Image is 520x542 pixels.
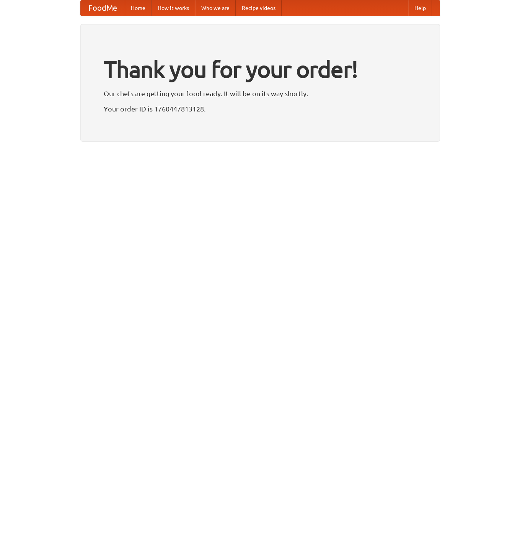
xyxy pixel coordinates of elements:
a: How it works [152,0,195,16]
a: Help [408,0,432,16]
p: Your order ID is 1760447813128. [104,103,417,115]
h1: Thank you for your order! [104,51,417,88]
a: FoodMe [81,0,125,16]
a: Who we are [195,0,236,16]
a: Recipe videos [236,0,282,16]
p: Our chefs are getting your food ready. It will be on its way shortly. [104,88,417,99]
a: Home [125,0,152,16]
